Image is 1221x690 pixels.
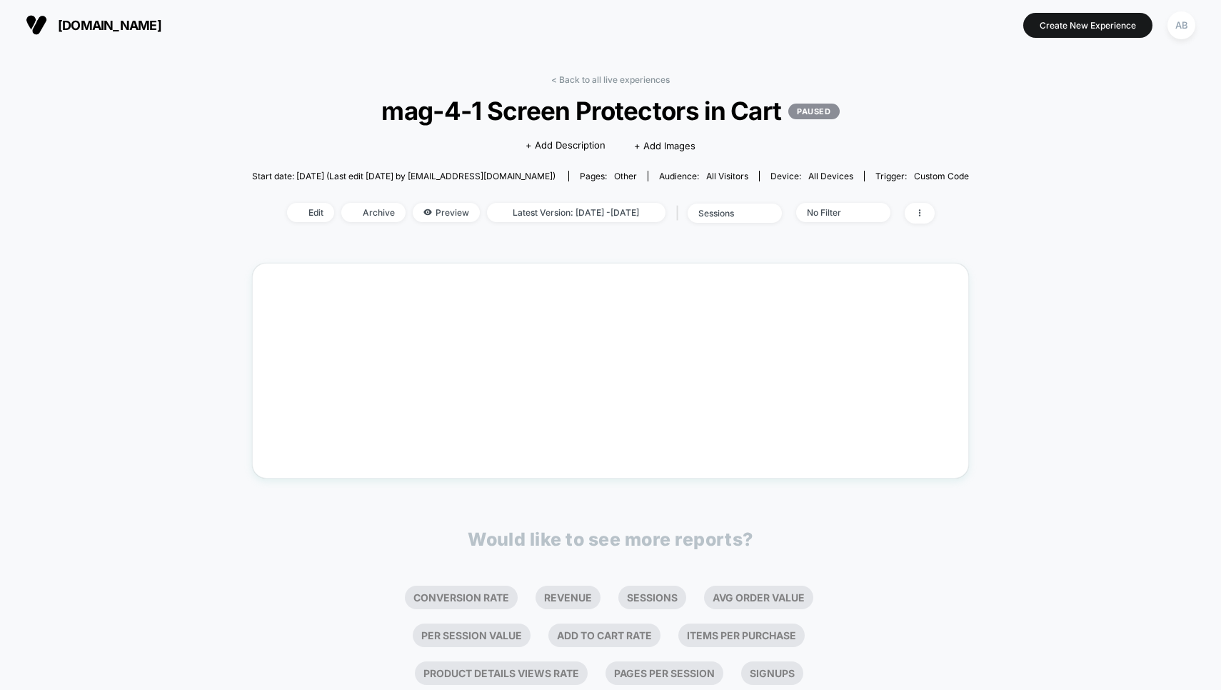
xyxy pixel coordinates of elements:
[1023,13,1152,38] button: Create New Experience
[759,171,864,181] span: Device:
[875,171,969,181] div: Trigger:
[634,140,695,151] span: + Add Images
[673,203,688,224] span: |
[807,207,864,218] div: No Filter
[341,203,406,222] span: Archive
[618,586,686,609] li: Sessions
[706,171,748,181] span: All Visitors
[678,624,805,647] li: Items Per Purchase
[659,171,748,181] div: Audience:
[415,661,588,685] li: Product Details Views Rate
[606,661,723,685] li: Pages Per Session
[405,586,518,609] li: Conversion Rate
[252,171,556,181] span: Start date: [DATE] (Last edit [DATE] by [EMAIL_ADDRESS][DOMAIN_NAME])
[1167,11,1195,39] div: AB
[741,661,803,685] li: Signups
[26,14,47,36] img: Visually logo
[551,74,670,85] a: < Back to all live experiences
[58,18,161,33] span: [DOMAIN_NAME]
[914,171,969,181] span: Custom Code
[704,586,813,609] li: Avg Order Value
[614,171,637,181] span: other
[788,104,839,119] p: PAUSED
[288,96,933,126] span: mag-4-1 Screen Protectors in Cart
[21,14,166,36] button: [DOMAIN_NAME]
[287,203,334,222] span: Edit
[1163,11,1200,40] button: AB
[487,203,665,222] span: Latest Version: [DATE] - [DATE]
[413,624,531,647] li: Per Session Value
[526,139,606,153] span: + Add Description
[580,171,637,181] div: Pages:
[698,208,755,219] div: sessions
[468,529,753,550] p: Would like to see more reports?
[808,171,853,181] span: all devices
[413,203,480,222] span: Preview
[548,624,660,647] li: Add To Cart Rate
[536,586,601,609] li: Revenue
